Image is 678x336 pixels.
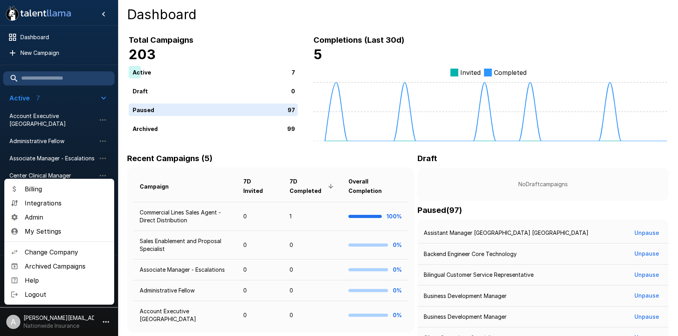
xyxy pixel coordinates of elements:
span: Integrations [25,198,108,208]
span: Change Company [25,247,108,257]
span: Archived Campaigns [25,262,108,271]
span: Admin [25,212,108,222]
span: My Settings [25,227,108,236]
span: Help [25,276,108,285]
span: Billing [25,184,108,194]
span: Logout [25,290,108,299]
